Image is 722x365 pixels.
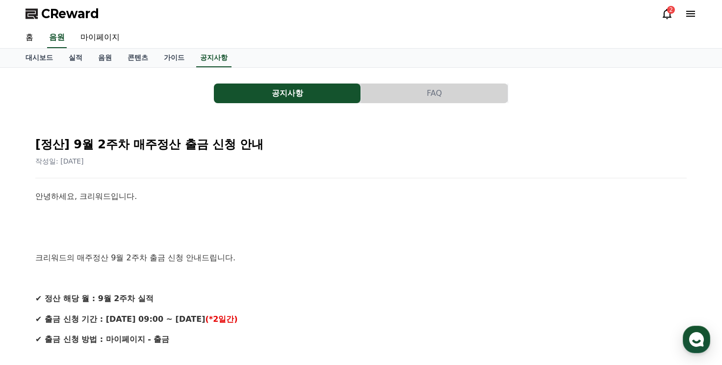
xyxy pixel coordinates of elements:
a: 홈 [18,28,41,48]
a: 음원 [90,49,120,67]
a: CReward [26,6,99,22]
p: 크리워드의 매주정산 9월 2주차 출금 신청 안내드립니다. [35,252,687,264]
a: 2 [661,8,673,20]
a: 가이드 [156,49,192,67]
strong: ✔ 출금 신청 방법 : 마이페이지 - 출금 [35,335,169,344]
span: 작성일: [DATE] [35,157,84,165]
h2: [정산] 9월 2주차 매주정산 출금 신청 안내 [35,137,687,152]
p: 안녕하세요, 크리워드입니다. [35,190,687,203]
a: 공지사항 [196,49,232,67]
strong: ✔ 정산 해당 월 : 9월 2주차 실적 [35,294,154,303]
span: CReward [41,6,99,22]
a: 음원 [47,28,67,48]
button: FAQ [361,84,508,103]
a: 대시보드 [18,49,61,67]
button: 공지사항 [214,84,361,103]
strong: (*2일간) [205,314,237,324]
div: 2 [667,6,675,14]
a: 콘텐츠 [120,49,156,67]
a: 실적 [61,49,90,67]
a: 마이페이지 [73,28,128,48]
strong: ✔ 출금 신청 기간 : [DATE] 09:00 ~ [DATE] [35,314,205,324]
